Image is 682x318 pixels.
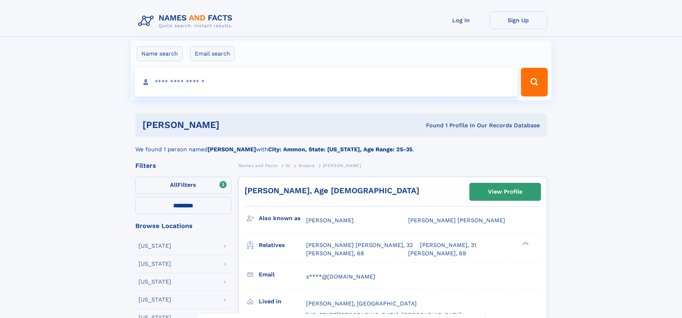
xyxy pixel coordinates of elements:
[490,11,547,29] a: Sign Up
[268,146,412,153] b: City: Ammon, State: [US_STATE], Age Range: 25-35
[139,261,171,267] div: [US_STATE]
[139,297,171,303] div: [US_STATE]
[286,163,290,168] span: W
[306,241,413,249] a: [PERSON_NAME] [PERSON_NAME], 32
[298,163,315,168] span: Waters
[488,184,522,200] div: View Profile
[286,161,290,170] a: W
[432,11,490,29] a: Log In
[306,300,417,307] span: [PERSON_NAME], [GEOGRAPHIC_DATA]
[170,181,178,188] span: All
[190,46,235,61] label: Email search
[259,239,306,251] h3: Relatives
[135,11,238,31] img: Logo Names and Facts
[135,137,547,154] div: We found 1 person named with .
[238,161,278,170] a: Names and Facts
[139,243,171,249] div: [US_STATE]
[135,223,231,229] div: Browse Locations
[323,122,540,129] div: Found 1 Profile In Our Records Database
[259,212,306,224] h3: Also known as
[135,162,231,169] div: Filters
[259,295,306,308] h3: Lived in
[142,120,323,129] h1: [PERSON_NAME]
[323,163,361,168] span: [PERSON_NAME]
[408,217,505,224] span: [PERSON_NAME] [PERSON_NAME]
[139,279,171,285] div: [US_STATE]
[470,183,541,200] a: View Profile
[298,161,315,170] a: Waters
[306,250,364,257] a: [PERSON_NAME], 68
[420,241,476,249] a: [PERSON_NAME], 31
[135,177,231,194] label: Filters
[135,68,518,96] input: search input
[521,241,529,246] div: ❯
[259,269,306,281] h3: Email
[521,68,547,96] button: Search Button
[137,46,183,61] label: Name search
[245,186,419,195] a: [PERSON_NAME], Age [DEMOGRAPHIC_DATA]
[306,217,354,224] span: [PERSON_NAME]
[208,146,256,153] b: [PERSON_NAME]
[408,250,466,257] a: [PERSON_NAME], 69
